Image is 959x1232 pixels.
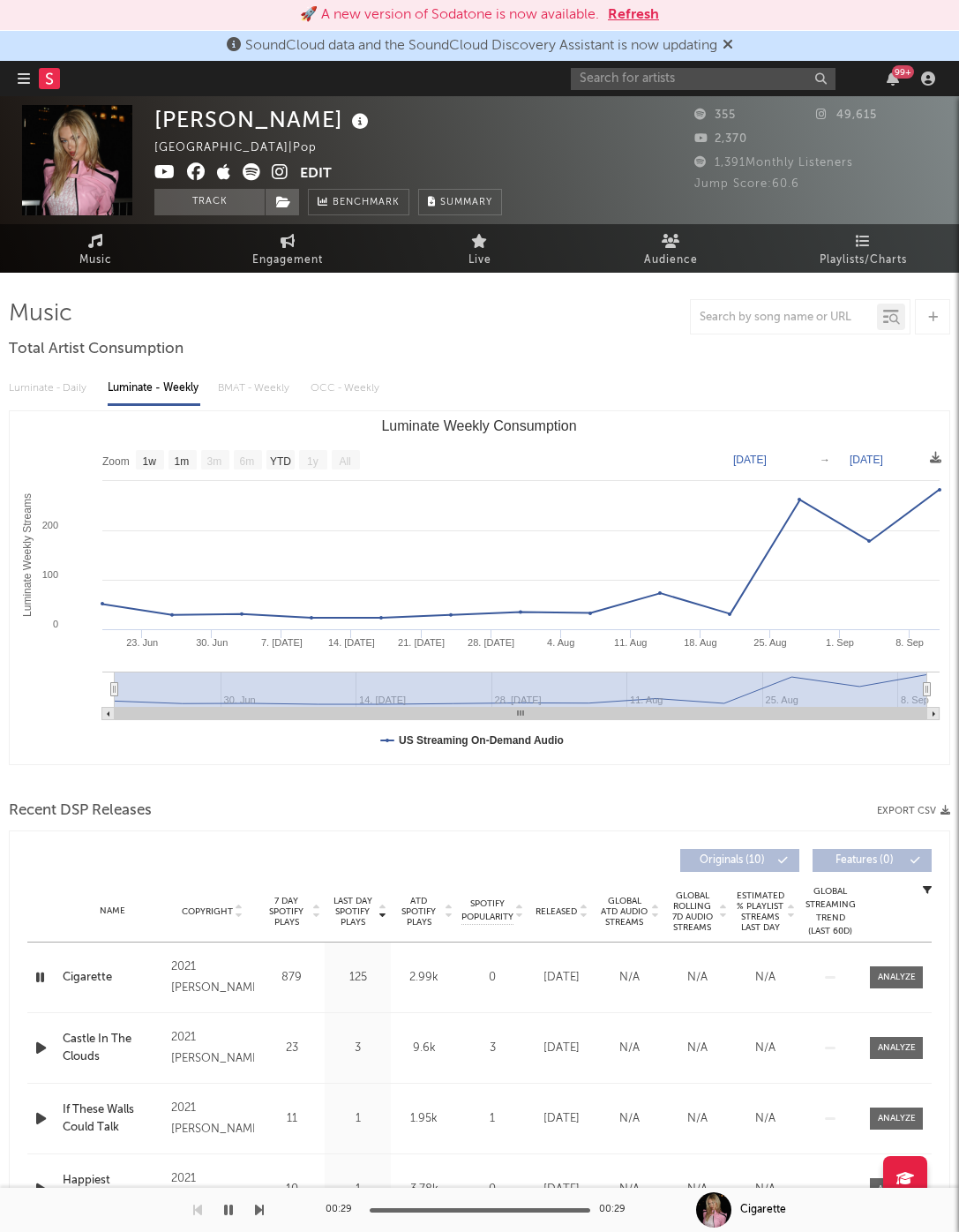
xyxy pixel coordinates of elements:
text: All [339,455,350,468]
span: Last Day Spotify Plays [329,896,376,928]
span: Recent DSP Releases [9,800,152,822]
div: 1 [329,1110,386,1128]
text: → [820,454,830,466]
text: 11. Aug [614,637,647,648]
div: 2021 [PERSON_NAME] [171,1027,254,1070]
span: Live [468,250,491,271]
text: 25. Aug [753,637,786,648]
text: 21. [DATE] [398,637,445,648]
button: Edit [300,163,332,185]
span: 7 Day Spotify Plays [263,896,310,928]
text: 18. Aug [684,637,716,648]
text: 0 [53,619,58,629]
text: 3m [207,455,222,468]
svg: Luminate Weekly Consumption [10,411,948,764]
span: Global Rolling 7D Audio Streams [668,890,716,933]
div: 2021 [PERSON_NAME] [171,1098,254,1140]
div: [GEOGRAPHIC_DATA] | Pop [154,138,337,159]
text: 1w [143,455,157,468]
div: N/A [600,969,659,987]
div: N/A [668,1110,727,1128]
text: [DATE] [850,454,883,466]
div: [DATE] [532,1110,591,1128]
div: [DATE] [532,969,591,987]
span: Estimated % Playlist Streams Last Day [736,890,784,933]
text: 1m [175,455,190,468]
text: 8. Sep [901,695,929,705]
div: Global Streaming Trend (Last 60D) [804,885,857,938]
span: Global ATD Audio Streams [600,896,648,928]
text: Luminate Weekly Streams [21,493,34,617]
button: Features(0) [813,849,932,872]
div: Luminate - Weekly [108,373,200,403]
div: 23 [263,1040,320,1057]
button: Track [154,189,265,215]
div: N/A [736,1110,795,1128]
div: 125 [329,969,386,987]
text: 14. [DATE] [328,637,375,648]
input: Search by song name or URL [691,311,877,325]
span: Benchmark [333,192,400,214]
span: Features ( 0 ) [824,855,905,866]
text: 7. [DATE] [261,637,303,648]
div: Name [63,905,162,918]
a: Cigarette [63,969,162,987]
div: 3 [461,1040,523,1057]
a: Benchmark [308,189,409,215]
span: Playlists/Charts [820,250,907,271]
div: N/A [600,1181,659,1198]
span: ATD Spotify Plays [395,896,442,928]
a: Happiest [MEDICAL_DATA] [63,1172,162,1206]
span: Dismiss [723,39,733,53]
text: 200 [42,520,58,530]
text: 1. Sep [826,637,854,648]
div: 879 [263,969,320,987]
div: If These Walls Could Talk [63,1101,162,1136]
span: 2,370 [694,133,747,145]
text: 23. Jun [126,637,158,648]
div: 0 [461,1181,523,1198]
text: 6m [240,455,255,468]
div: Cigarette [740,1202,786,1218]
text: 8. Sep [895,637,924,648]
span: Jump Score: 60.6 [694,178,799,190]
span: Originals ( 10 ) [692,855,773,866]
span: Total Artist Consumption [9,339,184,360]
button: 99+ [887,71,899,86]
span: Engagement [252,250,323,271]
div: [DATE] [532,1181,591,1198]
div: 2021 [PERSON_NAME] [171,1168,254,1211]
span: Music [79,250,112,271]
div: 0 [461,969,523,987]
div: N/A [736,1040,795,1057]
span: Spotify Popularity [461,898,513,924]
text: 1y [307,455,318,468]
div: 2.99k [395,969,453,987]
div: 99 + [892,65,914,79]
a: Castle In The Clouds [63,1031,162,1065]
div: [PERSON_NAME] [154,105,373,134]
div: N/A [600,1110,659,1128]
div: N/A [736,1181,795,1198]
button: Refresh [608,4,659,26]
span: Audience [644,250,698,271]
a: Live [384,224,575,273]
div: 3.78k [395,1181,453,1198]
div: 3 [329,1040,386,1057]
text: [DATE] [733,454,767,466]
div: 10 [263,1181,320,1198]
input: Search for artists [571,68,835,90]
span: SoundCloud data and the SoundCloud Discovery Assistant is now updating [245,39,717,53]
div: N/A [600,1040,659,1057]
text: 28. [DATE] [468,637,514,648]
text: 100 [42,569,58,580]
div: 00:29 [326,1199,361,1221]
text: 4. Aug [547,637,574,648]
text: Luminate Weekly Consumption [381,418,576,433]
a: Audience [575,224,767,273]
button: Originals(10) [680,849,799,872]
div: N/A [668,1181,727,1198]
span: Released [536,906,577,917]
